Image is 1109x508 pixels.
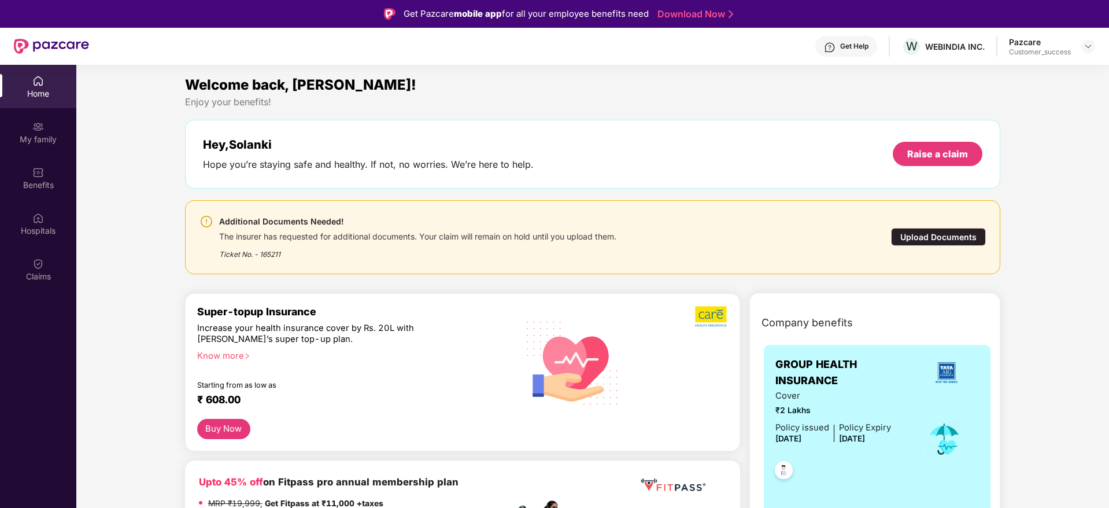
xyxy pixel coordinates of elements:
[203,138,534,152] div: Hey, Solanki
[219,242,616,260] div: Ticket No. - 165211
[775,421,829,435] div: Policy issued
[1009,47,1071,57] div: Customer_success
[197,381,458,389] div: Starting from as low as
[840,42,868,51] div: Get Help
[219,229,616,242] div: The insurer has requested for additional documents. Your claim will remain on hold until you uplo...
[770,458,798,486] img: svg+xml;base64,PHN2ZyB4bWxucz0iaHR0cDovL3d3dy53My5vcmcvMjAwMC9zdmciIHdpZHRoPSI0OC45NDMiIGhlaWdodD...
[907,148,968,160] div: Raise a claim
[839,434,865,443] span: [DATE]
[925,41,985,52] div: WEBINDIA INC.
[208,499,263,508] del: MRP ₹19,999,
[824,42,836,53] img: svg+xml;base64,PHN2ZyBpZD0iSGVscC0zMngzMiIgeG1sbnM9Imh0dHA6Ly93d3cudzMub3JnLzIwMDAvc3ZnIiB3aWR0aD...
[517,306,628,418] img: svg+xml;base64,PHN2ZyB4bWxucz0iaHR0cDovL3d3dy53My5vcmcvMjAwMC9zdmciIHhtbG5zOnhsaW5rPSJodHRwOi8vd3...
[931,357,962,388] img: insurerLogo
[199,476,459,488] b: on Fitpass pro annual membership plan
[32,258,44,270] img: svg+xml;base64,PHN2ZyBpZD0iQ2xhaW0iIHhtbG5zPSJodHRwOi8vd3d3LnczLm9yZy8yMDAwL3N2ZyIgd2lkdGg9IjIwIi...
[185,96,1001,108] div: Enjoy your benefits!
[891,228,986,246] div: Upload Documents
[404,7,649,21] div: Get Pazcare for all your employee benefits need
[775,356,914,389] span: GROUP HEALTH INSURANCE
[199,476,263,488] b: Upto 45% off
[454,8,502,19] strong: mobile app
[384,8,395,20] img: Logo
[695,305,728,327] img: b5dec4f62d2307b9de63beb79f102df3.png
[203,159,534,171] div: Hope you’re staying safe and healthy. If not, no worries. We’re here to help.
[775,404,891,417] span: ₹2 Lakhs
[185,76,416,93] span: Welcome back, [PERSON_NAME]!
[775,434,801,443] span: [DATE]
[1009,36,1071,47] div: Pazcare
[32,121,44,132] img: svg+xml;base64,PHN2ZyB3aWR0aD0iMjAiIGhlaWdodD0iMjAiIHZpZXdCb3g9IjAgMCAyMCAyMCIgZmlsbD0ibm9uZSIgeG...
[219,215,616,229] div: Additional Documents Needed!
[32,167,44,178] img: svg+xml;base64,PHN2ZyBpZD0iQmVuZWZpdHMiIHhtbG5zPSJodHRwOi8vd3d3LnczLm9yZy8yMDAwL3N2ZyIgd2lkdGg9Ij...
[197,305,507,318] div: Super-topup Insurance
[926,420,963,458] img: icon
[197,351,500,359] div: Know more
[1084,42,1093,51] img: svg+xml;base64,PHN2ZyBpZD0iRHJvcGRvd24tMzJ4MzIiIHhtbG5zPSJodHRwOi8vd3d3LnczLm9yZy8yMDAwL3N2ZyIgd2...
[839,421,891,435] div: Policy Expiry
[657,8,730,20] a: Download Now
[775,389,891,403] span: Cover
[14,39,89,54] img: New Pazcare Logo
[197,323,457,345] div: Increase your health insurance cover by Rs. 20L with [PERSON_NAME]’s super top-up plan.
[638,474,708,496] img: fppp.png
[197,419,250,439] button: Buy Now
[32,212,44,224] img: svg+xml;base64,PHN2ZyBpZD0iSG9zcGl0YWxzIiB4bWxucz0iaHR0cDovL3d3dy53My5vcmcvMjAwMC9zdmciIHdpZHRoPS...
[761,315,853,331] span: Company benefits
[32,75,44,87] img: svg+xml;base64,PHN2ZyBpZD0iSG9tZSIgeG1sbnM9Imh0dHA6Ly93d3cudzMub3JnLzIwMDAvc3ZnIiB3aWR0aD0iMjAiIG...
[244,353,250,359] span: right
[906,39,918,53] span: W
[199,215,213,229] img: svg+xml;base64,PHN2ZyBpZD0iV2FybmluZ18tXzI0eDI0IiBkYXRhLW5hbWU9Ildhcm5pbmcgLSAyNHgyNCIgeG1sbnM9Im...
[265,499,383,508] strong: Get Fitpass at ₹11,000 +taxes
[197,393,496,407] div: ₹ 608.00
[729,8,733,20] img: Stroke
